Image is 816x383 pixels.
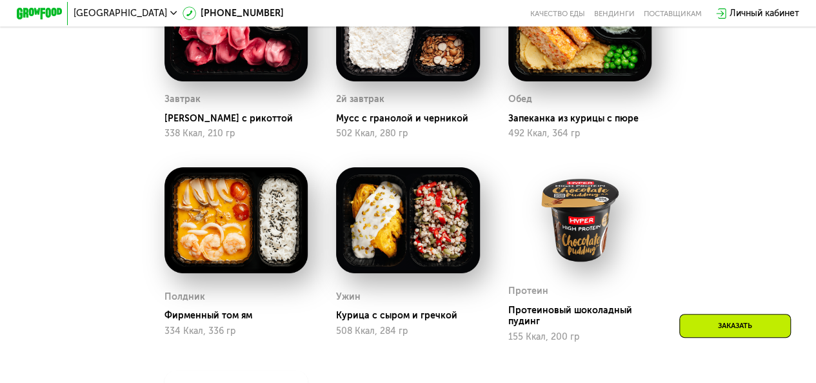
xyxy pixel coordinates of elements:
[594,9,635,18] a: Вендинги
[530,9,585,18] a: Качество еды
[74,9,167,18] span: [GEOGRAPHIC_DATA]
[164,289,205,305] div: Полдник
[508,283,548,300] div: Протеин
[644,9,702,18] div: поставщикам
[336,326,480,336] div: 508 Ккал, 284 гр
[164,129,308,139] div: 338 Ккал, 210 гр
[164,113,317,125] div: [PERSON_NAME] с рикоттой
[336,310,489,322] div: Курица с сыром и гречкой
[508,91,532,108] div: Обед
[336,289,361,305] div: Ужин
[336,113,489,125] div: Мусс с гранолой и черникой
[183,6,284,20] a: [PHONE_NUMBER]
[164,91,201,108] div: Завтрак
[164,310,317,322] div: Фирменный том ям
[508,332,652,342] div: 155 Ккал, 200 гр
[508,113,661,125] div: Запеканка из курицы с пюре
[508,305,661,327] div: Протеиновый шоколадный пудинг
[679,314,791,338] div: Заказать
[508,129,652,139] div: 492 Ккал, 364 гр
[164,326,308,336] div: 334 Ккал, 336 гр
[730,6,799,20] div: Личный кабинет
[336,129,480,139] div: 502 Ккал, 280 гр
[336,91,384,108] div: 2й завтрак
